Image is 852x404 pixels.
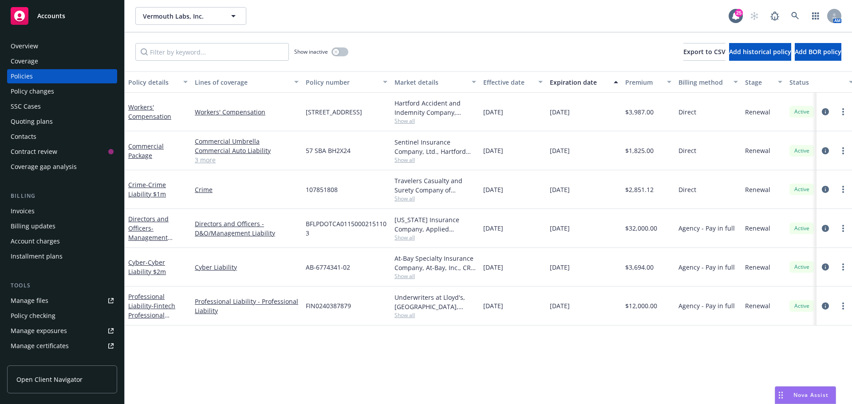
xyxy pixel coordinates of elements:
[775,387,786,404] div: Drag to move
[16,375,83,384] span: Open Client Navigator
[394,78,466,87] div: Market details
[789,78,844,87] div: Status
[125,71,191,93] button: Policy details
[11,234,60,248] div: Account charges
[391,71,480,93] button: Market details
[394,215,476,234] div: [US_STATE] Insurance Company, Applied Underwriters, CRC Group
[306,301,351,310] span: FIN0240387879
[745,224,770,233] span: Renewal
[394,156,476,164] span: Show all
[745,146,770,155] span: Renewal
[7,192,117,200] div: Billing
[683,47,726,56] span: Export to CSV
[678,263,735,272] span: Agency - Pay in full
[394,117,476,125] span: Show all
[11,324,67,338] div: Manage exposures
[550,146,570,155] span: [DATE]
[195,185,299,194] a: Crime
[11,309,55,323] div: Policy checking
[7,4,117,28] a: Accounts
[306,263,350,272] span: AB-6774341-02
[11,160,77,174] div: Coverage gap analysis
[128,78,178,87] div: Policy details
[838,106,848,117] a: more
[625,301,657,310] span: $12,000.00
[394,234,476,241] span: Show all
[7,339,117,353] a: Manage certificates
[793,147,811,155] span: Active
[7,204,117,218] a: Invoices
[195,155,299,165] a: 3 more
[306,146,351,155] span: 57 SBA BH2X24
[11,54,38,68] div: Coverage
[11,219,55,233] div: Billing updates
[7,145,117,159] a: Contract review
[766,7,784,25] a: Report a Bug
[678,78,728,87] div: Billing method
[394,254,476,272] div: At-Bay Specialty Insurance Company, At-Bay, Inc., CRC Group
[550,301,570,310] span: [DATE]
[128,258,166,276] span: - Cyber Liability $2m
[11,249,63,263] div: Installment plans
[7,219,117,233] a: Billing updates
[820,184,831,195] a: circleInformation
[11,294,48,308] div: Manage files
[550,185,570,194] span: [DATE]
[550,107,570,117] span: [DATE]
[745,107,770,117] span: Renewal
[394,98,476,117] div: Hartford Accident and Indemnity Company, Hartford Insurance Group
[745,185,770,194] span: Renewal
[483,224,503,233] span: [DATE]
[128,142,164,160] a: Commercial Package
[195,137,299,146] a: Commercial Umbrella
[786,7,804,25] a: Search
[793,224,811,232] span: Active
[135,7,246,25] button: Vermouth Labs, Inc.
[306,219,387,238] span: BFLPDOTCA01150002151103
[195,297,299,315] a: Professional Liability - Professional Liability
[394,176,476,195] div: Travelers Casualty and Surety Company of America, Travelers Insurance
[625,107,654,117] span: $3,987.00
[625,224,657,233] span: $32,000.00
[11,145,57,159] div: Contract review
[11,204,35,218] div: Invoices
[7,129,117,144] a: Contacts
[7,39,117,53] a: Overview
[195,78,289,87] div: Lines of coverage
[7,160,117,174] a: Coverage gap analysis
[745,263,770,272] span: Renewal
[195,107,299,117] a: Workers' Compensation
[302,71,391,93] button: Policy number
[729,47,791,56] span: Add historical policy
[7,354,117,368] a: Manage claims
[795,47,841,56] span: Add BOR policy
[128,180,166,198] span: - Crime Liability $1m
[7,294,117,308] a: Manage files
[735,9,743,17] div: 25
[294,48,328,55] span: Show inactive
[622,71,675,93] button: Premium
[11,354,55,368] div: Manage claims
[820,106,831,117] a: circleInformation
[745,78,773,87] div: Stage
[483,78,533,87] div: Effective date
[191,71,302,93] button: Lines of coverage
[7,324,117,338] a: Manage exposures
[7,69,117,83] a: Policies
[793,391,828,399] span: Nova Assist
[550,224,570,233] span: [DATE]
[820,262,831,272] a: circleInformation
[742,71,786,93] button: Stage
[838,145,848,156] a: more
[678,107,696,117] span: Direct
[135,43,289,61] input: Filter by keyword...
[625,263,654,272] span: $3,694.00
[306,185,338,194] span: 107851808
[195,146,299,155] a: Commercial Auto Liability
[195,219,299,238] a: Directors and Officers - D&O/Management Liability
[745,301,770,310] span: Renewal
[37,12,65,20] span: Accounts
[678,224,735,233] span: Agency - Pay in full
[678,185,696,194] span: Direct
